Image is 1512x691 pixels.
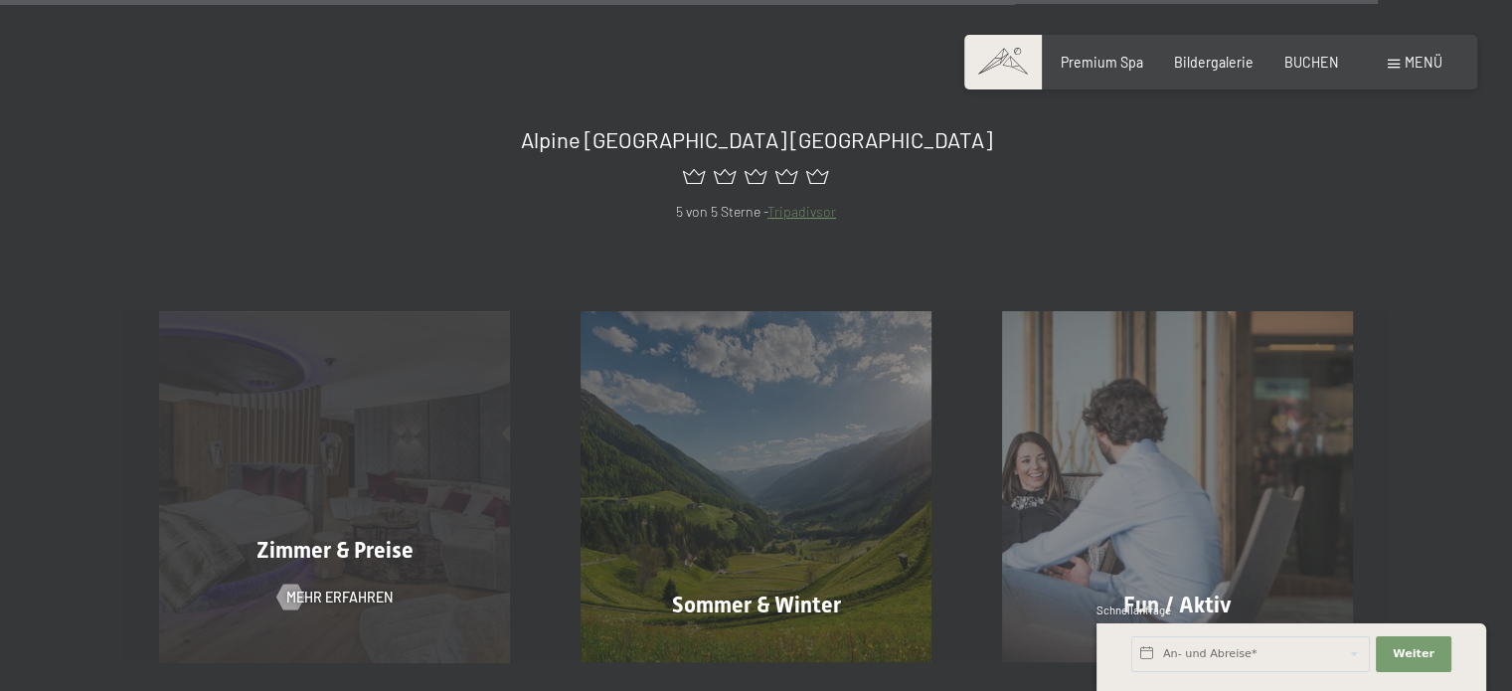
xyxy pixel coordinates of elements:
a: BUCHEN [1284,54,1339,71]
span: Sommer & Winter [672,593,841,617]
a: Bildergalerie [1174,54,1254,71]
span: Schnellanfrage [1096,604,1171,616]
a: Wellnesshotel Südtirol SCHWARZENSTEIN - Wellnessurlaub in den Alpen, Wandern und Wellness Fun / A... [966,311,1388,662]
button: Weiter [1376,636,1451,672]
p: 5 von 5 Sterne - [159,201,1353,224]
span: Mehr erfahren [286,588,393,607]
span: Fun / Aktiv [1123,593,1232,617]
span: Alpine [GEOGRAPHIC_DATA] [GEOGRAPHIC_DATA] [521,126,992,152]
a: Premium Spa [1061,54,1143,71]
span: Weiter [1393,646,1434,662]
span: Zimmer & Preise [256,538,414,563]
a: Wellnesshotel Südtirol SCHWARZENSTEIN - Wellnessurlaub in den Alpen, Wandern und Wellness Zimmer ... [124,311,546,662]
a: Tripadivsor [767,203,836,220]
a: Wellnesshotel Südtirol SCHWARZENSTEIN - Wellnessurlaub in den Alpen, Wandern und Wellness Sommer ... [546,311,967,662]
span: Menü [1405,54,1442,71]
